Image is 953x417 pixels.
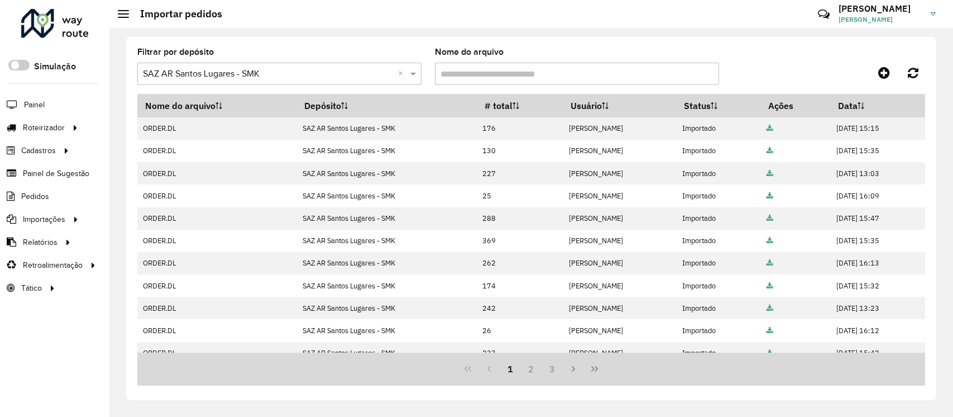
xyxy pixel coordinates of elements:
td: [PERSON_NAME] [563,342,677,364]
span: Relatórios [23,236,58,248]
span: Tático [21,282,42,294]
td: [PERSON_NAME] [563,117,677,140]
td: 176 [477,117,563,140]
td: ORDER.DL [137,319,296,342]
td: [PERSON_NAME] [563,230,677,252]
span: Clear all [398,67,408,80]
td: [DATE] 16:13 [830,252,925,274]
a: Arquivo completo [767,258,773,268]
th: Nome do arquivo [137,94,296,117]
th: # total [477,94,563,117]
th: Ações [761,94,831,117]
span: Pedidos [21,191,49,202]
td: SAZ AR Santos Lugares - SMK [296,230,477,252]
label: Nome do arquivo [435,45,504,59]
button: Last Page [584,358,605,380]
td: 233 [477,342,563,364]
td: [PERSON_NAME] [563,162,677,184]
td: [DATE] 15:15 [830,117,925,140]
button: Next Page [563,358,584,380]
td: SAZ AR Santos Lugares - SMK [296,319,477,342]
td: Importado [677,297,761,319]
h3: [PERSON_NAME] [839,3,922,14]
td: ORDER.DL [137,252,296,274]
td: Importado [677,274,761,297]
td: ORDER.DL [137,342,296,364]
h2: Importar pedidos [129,8,222,20]
span: [PERSON_NAME] [839,15,922,25]
td: 130 [477,140,563,162]
td: [PERSON_NAME] [563,140,677,162]
span: Retroalimentação [23,259,83,271]
td: SAZ AR Santos Lugares - SMK [296,184,477,207]
span: Roteirizador [23,122,65,134]
td: [PERSON_NAME] [563,297,677,319]
td: ORDER.DL [137,184,296,207]
td: [PERSON_NAME] [563,319,677,342]
td: 25 [477,184,563,207]
td: 26 [477,319,563,342]
td: 242 [477,297,563,319]
td: ORDER.DL [137,207,296,230]
td: ORDER.DL [137,297,296,319]
a: Arquivo completo [767,124,773,133]
a: Arquivo completo [767,169,773,178]
td: SAZ AR Santos Lugares - SMK [296,162,477,184]
th: Usuário [563,94,677,117]
td: ORDER.DL [137,230,296,252]
td: [PERSON_NAME] [563,252,677,274]
th: Status [677,94,761,117]
td: Importado [677,252,761,274]
td: Importado [677,184,761,207]
a: Arquivo completo [767,214,773,223]
td: 227 [477,162,563,184]
td: SAZ AR Santos Lugares - SMK [296,140,477,162]
a: Arquivo completo [767,326,773,335]
td: SAZ AR Santos Lugares - SMK [296,117,477,140]
td: [DATE] 16:12 [830,319,925,342]
td: SAZ AR Santos Lugares - SMK [296,274,477,297]
td: ORDER.DL [137,162,296,184]
td: ORDER.DL [137,140,296,162]
td: [PERSON_NAME] [563,184,677,207]
a: Arquivo completo [767,236,773,245]
td: SAZ AR Santos Lugares - SMK [296,297,477,319]
td: [DATE] 16:09 [830,184,925,207]
td: ORDER.DL [137,274,296,297]
td: [PERSON_NAME] [563,274,677,297]
td: 288 [477,207,563,230]
td: Importado [677,207,761,230]
td: [DATE] 15:42 [830,342,925,364]
a: Arquivo completo [767,304,773,313]
td: Importado [677,140,761,162]
td: [DATE] 13:03 [830,162,925,184]
span: Cadastros [21,145,56,157]
td: [DATE] 15:32 [830,274,925,297]
td: SAZ AR Santos Lugares - SMK [296,207,477,230]
td: [DATE] 15:35 [830,140,925,162]
td: Importado [677,162,761,184]
td: [DATE] 13:23 [830,297,925,319]
a: Contato Rápido [812,2,836,26]
a: Arquivo completo [767,348,773,358]
td: [DATE] 15:35 [830,230,925,252]
button: 1 [500,358,521,380]
button: 3 [542,358,563,380]
label: Simulação [34,60,76,73]
td: SAZ AR Santos Lugares - SMK [296,252,477,274]
td: 262 [477,252,563,274]
td: ORDER.DL [137,117,296,140]
a: Arquivo completo [767,191,773,201]
td: 174 [477,274,563,297]
span: Painel de Sugestão [23,168,89,179]
td: [PERSON_NAME] [563,207,677,230]
a: Arquivo completo [767,281,773,291]
td: Importado [677,342,761,364]
td: SAZ AR Santos Lugares - SMK [296,342,477,364]
td: Importado [677,117,761,140]
td: Importado [677,319,761,342]
span: Painel [24,99,45,111]
th: Depósito [296,94,477,117]
button: 2 [521,358,542,380]
td: Importado [677,230,761,252]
